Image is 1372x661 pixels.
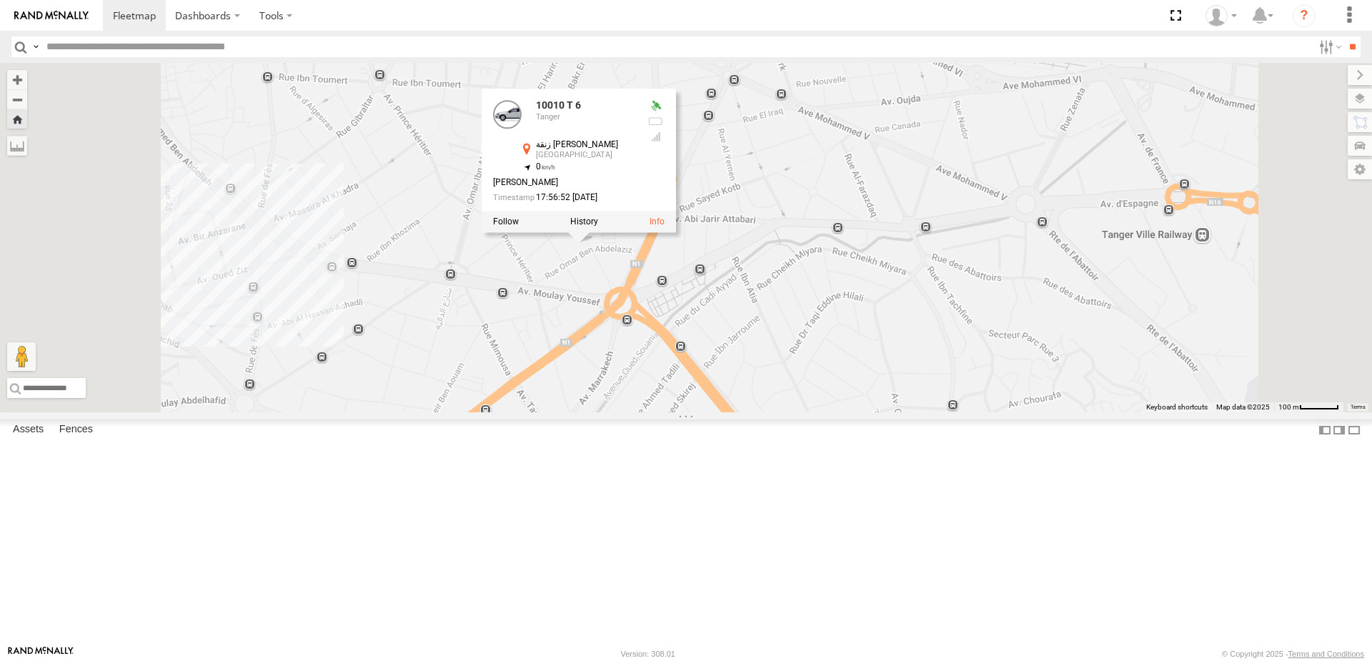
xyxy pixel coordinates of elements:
label: Fences [52,420,100,440]
a: Visit our Website [8,647,74,661]
button: Drag Pegman onto the map to open Street View [7,342,36,371]
i: ? [1293,4,1316,27]
label: View Asset History [570,217,598,227]
label: Hide Summary Table [1347,419,1361,440]
a: Terms and Conditions [1288,650,1364,658]
label: Realtime tracking of Asset [493,217,519,227]
label: Search Query [30,36,41,57]
label: Measure [7,136,27,156]
button: Map Scale: 100 m per 52 pixels [1274,402,1343,412]
div: Date/time of location update [493,193,636,202]
span: Map data ©2025 [1216,403,1270,411]
div: [GEOGRAPHIC_DATA] [536,151,636,159]
img: rand-logo.svg [14,11,89,21]
span: 0 [536,161,555,172]
div: Version: 308.01 [621,650,675,658]
div: GSM Signal = 4 [647,131,665,142]
label: Dock Summary Table to the Left [1318,419,1332,440]
button: Zoom out [7,89,27,109]
span: 100 m [1278,403,1299,411]
div: © Copyright 2025 - [1222,650,1364,658]
button: Keyboard shortcuts [1146,402,1208,412]
a: Terms (opens in new tab) [1351,404,1366,410]
label: Assets [6,420,51,440]
label: Dock Summary Table to the Right [1332,419,1346,440]
label: Search Filter Options [1313,36,1344,57]
a: View Asset Details [650,217,665,227]
div: No battery health information received from this device. [647,116,665,127]
div: [PERSON_NAME] [493,178,636,187]
button: Zoom Home [7,109,27,129]
div: Valid GPS Fix [647,100,665,111]
div: Branch Tanger [1200,5,1242,26]
button: Zoom in [7,70,27,89]
div: 10010 T 6 [536,100,636,111]
div: Tanger [536,113,636,121]
label: Map Settings [1348,159,1372,179]
div: زنقة [PERSON_NAME] [536,140,636,149]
